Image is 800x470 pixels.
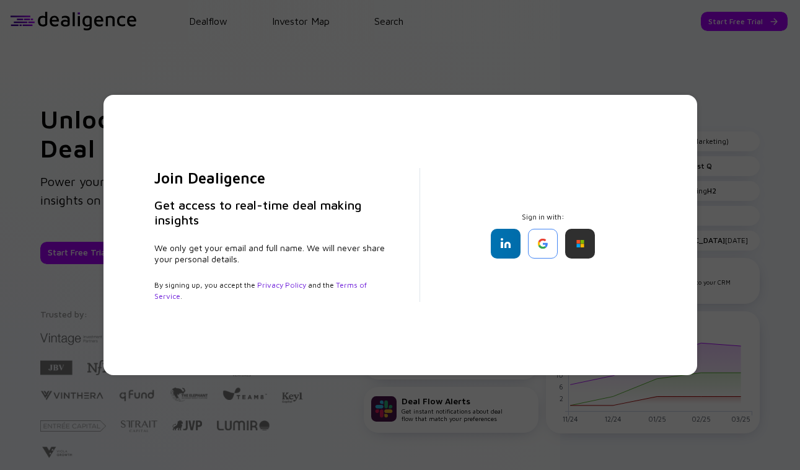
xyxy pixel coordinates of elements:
h3: Get access to real-time deal making insights [154,198,390,228]
a: Privacy Policy [257,280,306,290]
div: By signing up, you accept the and the . [154,280,390,302]
h2: Join Dealigence [154,168,390,188]
div: We only get your email and full name. We will never share your personal details. [154,242,390,265]
div: Sign in with: [450,212,636,259]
